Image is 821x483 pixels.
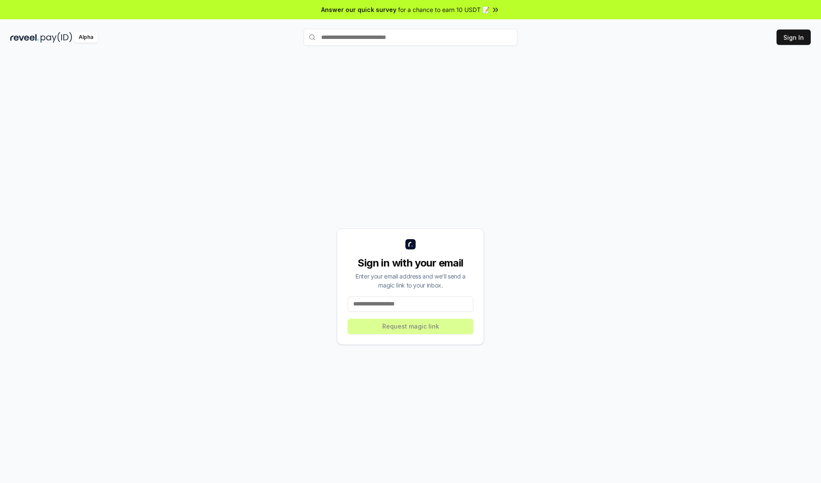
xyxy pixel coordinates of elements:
div: Alpha [74,32,98,43]
span: Answer our quick survey [321,5,396,14]
div: Sign in with your email [348,256,473,270]
span: for a chance to earn 10 USDT 📝 [398,5,490,14]
img: logo_small [405,239,416,249]
div: Enter your email address and we’ll send a magic link to your inbox. [348,272,473,290]
button: Sign In [777,30,811,45]
img: reveel_dark [10,32,39,43]
img: pay_id [41,32,72,43]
